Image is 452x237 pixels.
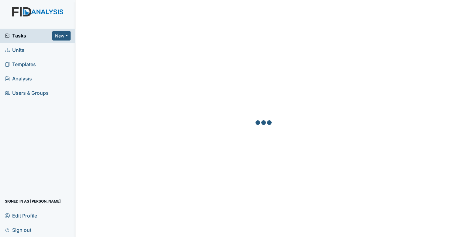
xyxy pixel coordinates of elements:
span: Signed in as [PERSON_NAME] [5,196,61,206]
span: Analysis [5,74,32,83]
span: Units [5,45,24,55]
span: Sign out [5,225,31,235]
a: Tasks [5,32,52,39]
span: Edit Profile [5,211,37,220]
span: Templates [5,60,36,69]
button: New [52,31,71,41]
span: Users & Groups [5,88,49,98]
